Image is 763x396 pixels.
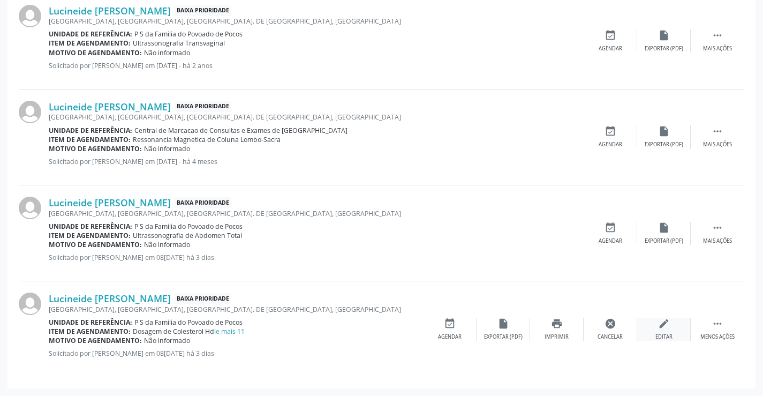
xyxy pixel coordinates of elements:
p: Solicitado por [PERSON_NAME] em 08[DATE] há 3 dias [49,349,423,358]
div: [GEOGRAPHIC_DATA], [GEOGRAPHIC_DATA], [GEOGRAPHIC_DATA]. DE [GEOGRAPHIC_DATA], [GEOGRAPHIC_DATA] [49,209,584,218]
span: Ultrassonografia de Abdomen Total [133,231,242,240]
span: Não informado [144,144,190,153]
div: Imprimir [545,333,569,341]
a: Lucineide [PERSON_NAME] [49,101,171,113]
b: Unidade de referência: [49,318,132,327]
i:  [712,222,723,234]
b: Item de agendamento: [49,231,131,240]
div: Agendar [599,141,622,148]
span: Baixa Prioridade [175,293,231,304]
b: Motivo de agendamento: [49,48,142,57]
b: Item de agendamento: [49,39,131,48]
i: print [551,318,563,330]
span: Não informado [144,240,190,249]
b: Item de agendamento: [49,135,131,144]
img: img [19,293,41,315]
b: Item de agendamento: [49,327,131,336]
span: Baixa Prioridade [175,197,231,208]
b: Unidade de referência: [49,222,132,231]
span: Dosagem de Colesterol Hdl [133,327,245,336]
div: Exportar (PDF) [645,237,683,245]
div: Agendar [438,333,462,341]
a: e mais 11 [216,327,245,336]
a: Lucineide [PERSON_NAME] [49,5,171,17]
a: Lucineide [PERSON_NAME] [49,293,171,304]
div: Exportar (PDF) [484,333,523,341]
i: insert_drive_file [658,125,670,137]
p: Solicitado por [PERSON_NAME] em [DATE] - há 4 meses [49,157,584,166]
i: insert_drive_file [497,318,509,330]
i: event_available [605,29,616,41]
i:  [712,29,723,41]
b: Motivo de agendamento: [49,240,142,249]
p: Solicitado por [PERSON_NAME] em [DATE] - há 2 anos [49,61,584,70]
div: [GEOGRAPHIC_DATA], [GEOGRAPHIC_DATA], [GEOGRAPHIC_DATA]. DE [GEOGRAPHIC_DATA], [GEOGRAPHIC_DATA] [49,305,423,314]
div: Agendar [599,45,622,53]
span: P S da Familia do Povoado de Pocos [134,222,243,231]
div: Mais ações [703,237,732,245]
div: Mais ações [703,141,732,148]
i: insert_drive_file [658,29,670,41]
b: Motivo de agendamento: [49,144,142,153]
i: insert_drive_file [658,222,670,234]
span: Baixa Prioridade [175,101,231,113]
img: img [19,5,41,27]
b: Motivo de agendamento: [49,336,142,345]
b: Unidade de referência: [49,126,132,135]
span: Não informado [144,48,190,57]
span: Ultrassonografia Transvaginal [133,39,225,48]
i: cancel [605,318,616,330]
i: event_available [605,125,616,137]
div: Agendar [599,237,622,245]
div: [GEOGRAPHIC_DATA], [GEOGRAPHIC_DATA], [GEOGRAPHIC_DATA]. DE [GEOGRAPHIC_DATA], [GEOGRAPHIC_DATA] [49,17,584,26]
img: img [19,101,41,123]
div: Mais ações [703,45,732,53]
span: Ressonancia Magnetica de Coluna Lombo-Sacra [133,135,281,144]
span: P S da Familia do Povoado de Pocos [134,318,243,327]
div: Exportar (PDF) [645,141,683,148]
span: Baixa Prioridade [175,5,231,17]
div: Menos ações [700,333,735,341]
span: Não informado [144,336,190,345]
b: Unidade de referência: [49,29,132,39]
i: event_available [444,318,456,330]
div: Cancelar [598,333,623,341]
img: img [19,197,41,219]
div: Editar [655,333,673,341]
i: event_available [605,222,616,234]
div: [GEOGRAPHIC_DATA], [GEOGRAPHIC_DATA], [GEOGRAPHIC_DATA]. DE [GEOGRAPHIC_DATA], [GEOGRAPHIC_DATA] [49,113,584,122]
i:  [712,318,723,330]
i:  [712,125,723,137]
span: Central de Marcacao de Consultas e Exames de [GEOGRAPHIC_DATA] [134,126,347,135]
a: Lucineide [PERSON_NAME] [49,197,171,208]
span: P S da Familia do Povoado de Pocos [134,29,243,39]
p: Solicitado por [PERSON_NAME] em 08[DATE] há 3 dias [49,253,584,262]
i: edit [658,318,670,330]
div: Exportar (PDF) [645,45,683,53]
